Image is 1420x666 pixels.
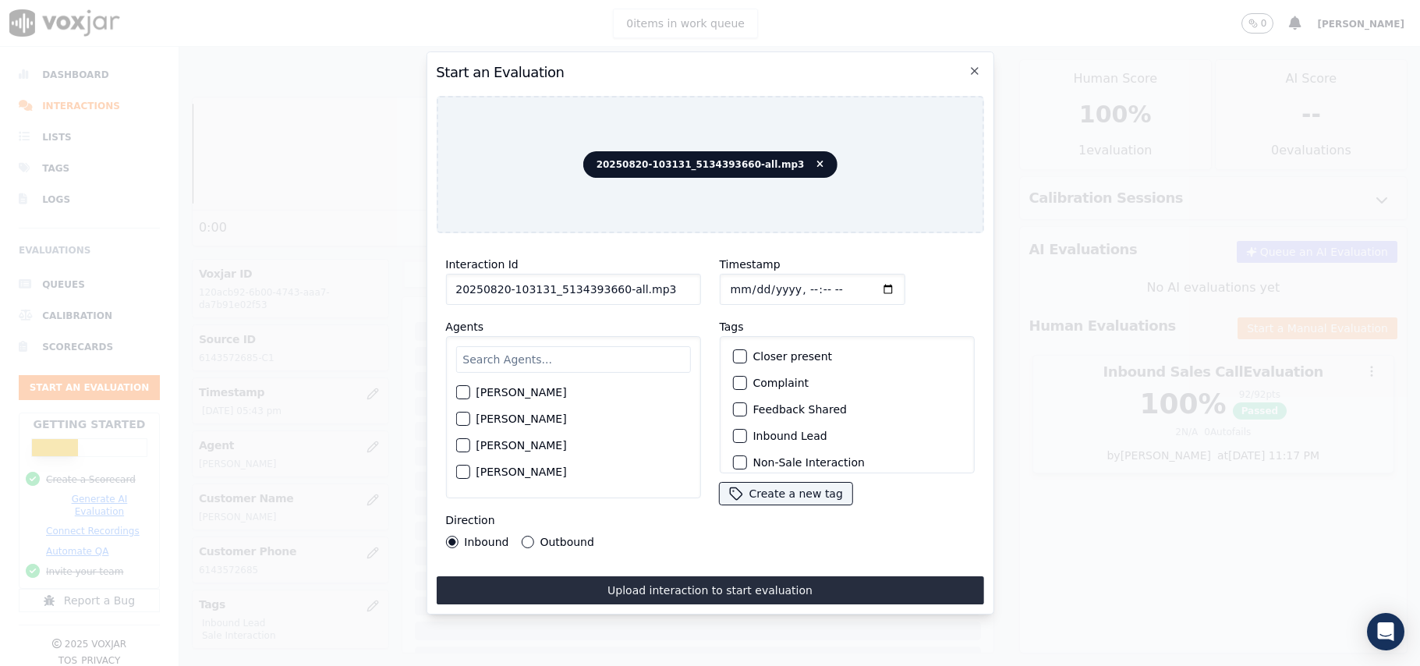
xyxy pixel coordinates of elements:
div: Open Intercom Messenger [1367,613,1404,650]
label: Agents [445,321,483,333]
label: [PERSON_NAME] [476,413,566,424]
label: Complaint [752,377,809,388]
input: reference id, file name, etc [445,274,700,305]
label: [PERSON_NAME] [476,387,566,398]
label: Timestamp [719,258,780,271]
span: 20250820-103131_5134393660-all.mp3 [583,151,837,178]
label: [PERSON_NAME] [476,466,566,477]
label: [PERSON_NAME] [476,440,566,451]
label: Inbound [464,537,508,547]
label: Non-Sale Interaction [752,457,864,468]
h2: Start an Evaluation [436,62,983,83]
label: Inbound Lead [752,430,827,441]
input: Search Agents... [455,346,690,373]
label: Tags [719,321,743,333]
button: Create a new tag [719,483,852,505]
label: Feedback Shared [752,404,846,415]
button: Upload interaction to start evaluation [436,576,983,604]
label: Direction [445,514,494,526]
label: Closer present [752,351,832,362]
label: Outbound [540,537,593,547]
label: Interaction Id [445,258,518,271]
